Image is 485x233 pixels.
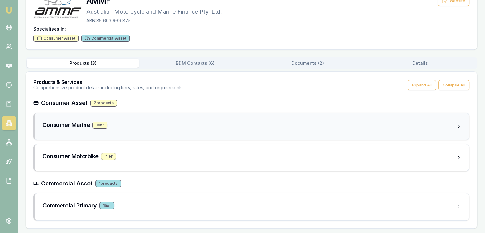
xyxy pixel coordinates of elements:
div: 1 products [95,180,121,187]
button: Details [364,59,476,68]
button: Products ( 3 ) [27,59,139,68]
button: Documents ( 2 ) [252,59,364,68]
h3: Products & Services [33,79,183,85]
h3: Consumer Motorbike [42,152,99,161]
p: Comprehensive product details including tiers, rates, and requirements [33,85,183,91]
h4: Specialises In: [33,26,469,32]
p: Australian Motorcycle and Marine Finance Pty. Ltd. [86,7,222,16]
h3: Commercial Asset [41,179,93,188]
div: 1 tier [101,153,116,160]
div: 1 tier [99,202,114,209]
p: ABN: 85 603 969 875 [86,18,222,24]
img: emu-icon-u.png [5,6,13,14]
button: BDM Contacts ( 6 ) [139,59,251,68]
h3: Consumer Asset [41,99,88,108]
div: 1 tier [92,122,107,129]
button: Expand All [408,80,436,90]
h3: Consumer Marine [42,121,90,130]
h3: Commercial Primary [42,201,97,210]
button: Collapse All [438,80,469,90]
div: Commercial Asset [81,35,130,42]
div: Consumer Asset [33,35,79,42]
div: 2 products [90,100,117,107]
